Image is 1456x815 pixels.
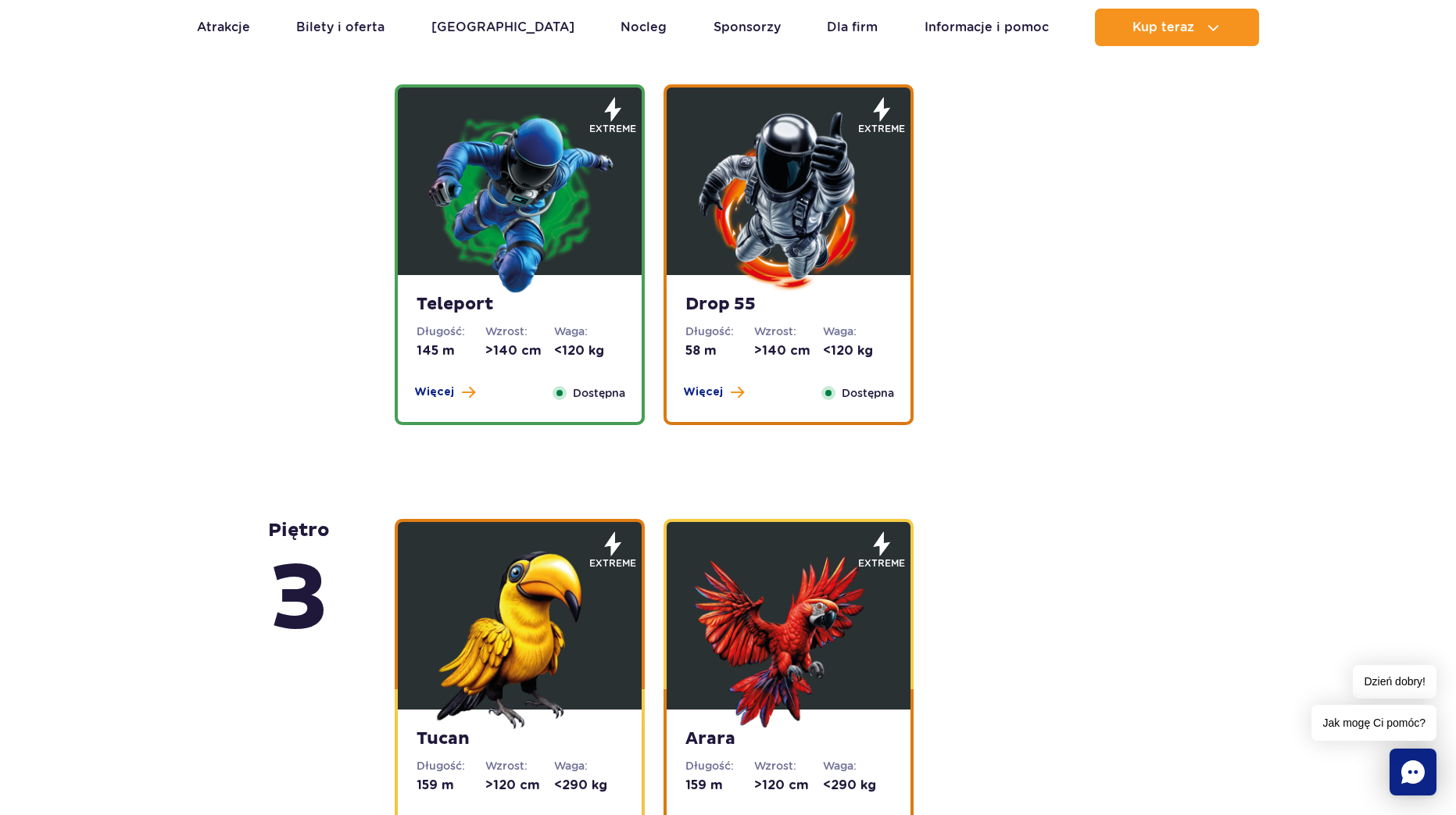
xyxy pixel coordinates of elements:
button: Więcej [683,384,744,400]
dd: <120 kg [823,342,892,359]
a: [GEOGRAPHIC_DATA] [431,9,574,46]
strong: piętro [268,519,330,658]
strong: Teleport [417,294,623,316]
dd: 159 m [417,777,485,794]
span: Kup teraz [1132,20,1194,34]
span: extreme [589,556,636,570]
dd: <290 kg [554,777,623,794]
dt: Waga: [823,758,892,774]
strong: Arara [685,728,892,750]
dt: Długość: [417,758,485,774]
a: Sponsorzy [714,9,781,46]
dt: Długość: [417,323,485,339]
a: Nocleg [621,9,667,46]
span: extreme [589,122,636,136]
dd: >140 cm [485,342,554,359]
strong: Tucan [417,728,623,750]
dt: Wzrost: [485,758,554,774]
a: Dla firm [827,9,878,46]
span: 3 [268,542,330,658]
img: 683e9e4e481cc327238821.png [695,542,882,729]
a: Atrakcje [197,9,250,46]
dt: Wzrost: [754,758,823,774]
span: Dzień dobry! [1353,665,1436,699]
dt: Długość: [685,323,754,339]
span: Więcej [683,384,723,400]
span: extreme [858,556,905,570]
button: Więcej [414,384,475,400]
a: Bilety i oferta [296,9,385,46]
span: Więcej [414,384,454,400]
a: Informacje i pomoc [925,9,1049,46]
button: Kup teraz [1095,9,1259,46]
span: Dostępna [842,384,894,402]
dt: Waga: [554,323,623,339]
img: 683e9e24c5e48596947785.png [695,107,882,295]
dt: Wzrost: [485,323,554,339]
div: Chat [1390,749,1436,795]
dt: Wzrost: [754,323,823,339]
dt: Waga: [554,758,623,774]
dd: <290 kg [823,777,892,794]
dt: Długość: [685,758,754,774]
span: Dostępna [573,384,625,402]
img: 683e9e16b5164260818783.png [426,107,614,295]
dd: <120 kg [554,342,623,359]
img: 683e9e3786a57738606523.png [426,542,614,729]
dt: Waga: [823,323,892,339]
span: extreme [858,122,905,136]
span: Jak mogę Ci pomóc? [1311,705,1436,741]
dd: 58 m [685,342,754,359]
dd: >140 cm [754,342,823,359]
dd: >120 cm [754,777,823,794]
dd: >120 cm [485,777,554,794]
dd: 145 m [417,342,485,359]
strong: Drop 55 [685,294,892,316]
dd: 159 m [685,777,754,794]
